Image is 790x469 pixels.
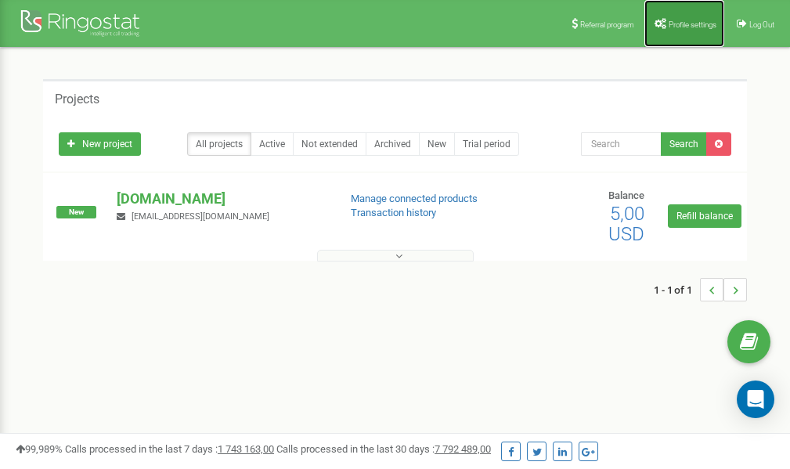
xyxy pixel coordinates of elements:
[737,381,774,418] div: Open Intercom Messenger
[56,206,96,218] span: New
[65,443,274,455] span: Calls processed in the last 7 days :
[654,278,700,301] span: 1 - 1 of 1
[187,132,251,156] a: All projects
[276,443,491,455] span: Calls processed in the last 30 days :
[132,211,269,222] span: [EMAIL_ADDRESS][DOMAIN_NAME]
[749,20,774,29] span: Log Out
[669,20,716,29] span: Profile settings
[218,443,274,455] u: 1 743 163,00
[608,189,644,201] span: Balance
[351,207,436,218] a: Transaction history
[668,204,741,228] a: Refill balance
[59,132,141,156] a: New project
[454,132,519,156] a: Trial period
[351,193,478,204] a: Manage connected products
[581,132,662,156] input: Search
[435,443,491,455] u: 7 792 489,00
[55,92,99,106] h5: Projects
[117,189,325,209] p: [DOMAIN_NAME]
[251,132,294,156] a: Active
[661,132,707,156] button: Search
[654,262,747,317] nav: ...
[293,132,366,156] a: Not extended
[419,132,455,156] a: New
[16,443,63,455] span: 99,989%
[608,203,644,245] span: 5,00 USD
[580,20,634,29] span: Referral program
[366,132,420,156] a: Archived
